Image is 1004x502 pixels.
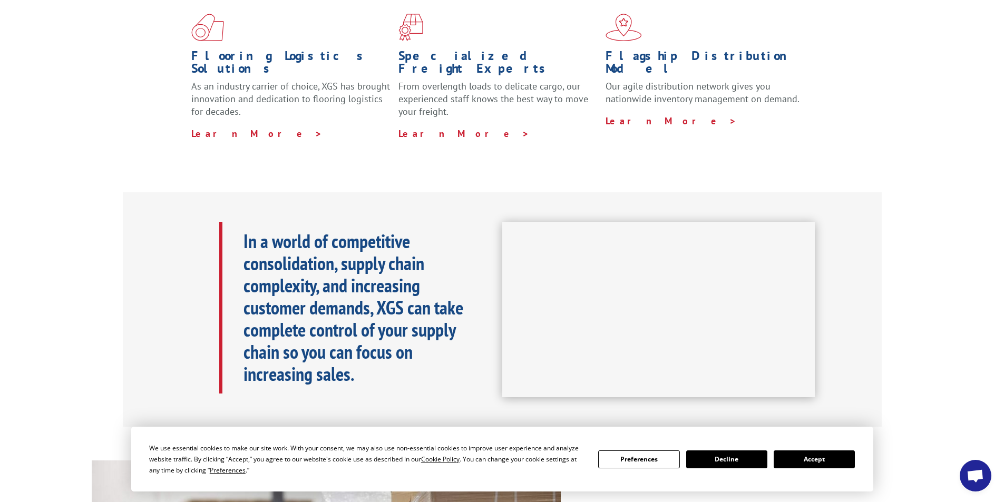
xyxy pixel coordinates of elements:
[421,455,460,464] span: Cookie Policy
[398,80,598,127] p: From overlength loads to delicate cargo, our experienced staff knows the best way to move your fr...
[398,127,530,140] a: Learn More >
[606,14,642,41] img: xgs-icon-flagship-distribution-model-red
[686,450,767,468] button: Decline
[502,222,815,398] iframe: XGS Logistics Solutions
[606,80,800,105] span: Our agile distribution network gives you nationwide inventory management on demand.
[243,229,463,386] b: In a world of competitive consolidation, supply chain complexity, and increasing customer demands...
[606,50,805,80] h1: Flagship Distribution Model
[191,127,323,140] a: Learn More >
[398,14,423,41] img: xgs-icon-focused-on-flooring-red
[774,450,855,468] button: Accept
[598,450,679,468] button: Preferences
[131,427,873,491] div: Cookie Consent Prompt
[191,50,391,80] h1: Flooring Logistics Solutions
[210,466,246,475] span: Preferences
[191,14,224,41] img: xgs-icon-total-supply-chain-intelligence-red
[398,50,598,80] h1: Specialized Freight Experts
[149,442,586,476] div: We use essential cookies to make our site work. With your consent, we may also use non-essential ...
[191,80,390,117] span: As an industry carrier of choice, XGS has brought innovation and dedication to flooring logistics...
[960,460,991,491] div: Open chat
[606,115,737,127] a: Learn More >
